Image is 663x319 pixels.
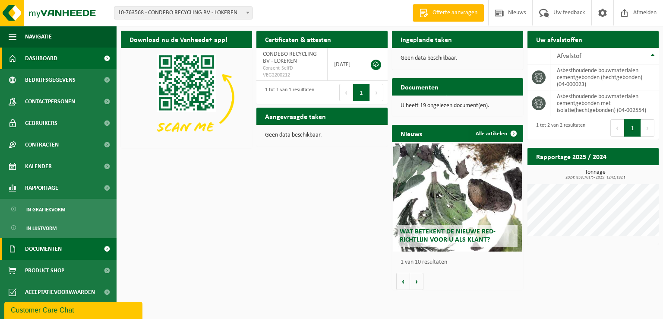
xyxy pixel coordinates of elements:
[256,108,335,124] h2: Aangevraagde taken
[353,84,370,101] button: 1
[25,91,75,112] span: Contactpersonen
[594,165,658,182] a: Bekijk rapportage
[370,84,383,101] button: Next
[393,144,522,252] a: Wat betekent de nieuwe RED-richtlijn voor u als klant?
[328,48,362,81] td: [DATE]
[527,31,591,48] h2: Uw afvalstoffen
[121,48,252,147] img: Download de VHEPlus App
[469,125,522,142] a: Alle artikelen
[25,238,62,260] span: Documenten
[624,119,641,137] button: 1
[25,177,58,199] span: Rapportage
[25,48,57,69] span: Dashboard
[392,125,431,142] h2: Nieuws
[401,55,515,61] p: Geen data beschikbaar.
[396,273,410,290] button: Vorige
[121,31,236,48] h2: Download nu de Vanheede+ app!
[532,175,659,180] span: 2024: 838,761 t - 2025: 1242,182 t
[392,31,461,48] h2: Ingeplande taken
[557,53,581,60] span: Afvalstof
[265,132,379,138] p: Geen data beschikbaar.
[527,148,615,165] h2: Rapportage 2025 / 2024
[26,220,57,236] span: In lijstvorm
[532,118,585,137] div: 1 tot 2 van 2 resultaten
[25,112,57,134] span: Gebruikers
[4,300,144,319] iframe: chat widget
[25,260,64,281] span: Product Shop
[401,259,519,265] p: 1 van 10 resultaten
[2,201,114,217] a: In grafiekvorm
[550,90,659,116] td: asbesthoudende bouwmaterialen cementgebonden met isolatie(hechtgebonden) (04-002554)
[25,26,52,48] span: Navigatie
[25,69,76,91] span: Bedrijfsgegevens
[339,84,353,101] button: Previous
[261,83,314,102] div: 1 tot 1 van 1 resultaten
[26,201,65,218] span: In grafiekvorm
[2,220,114,236] a: In lijstvorm
[413,4,484,22] a: Offerte aanvragen
[401,103,515,109] p: U heeft 19 ongelezen document(en).
[410,273,423,290] button: Volgende
[25,134,59,156] span: Contracten
[263,51,317,64] span: CONDEBO RECYCLING BV - LOKEREN
[610,119,624,137] button: Previous
[641,119,654,137] button: Next
[114,6,253,19] span: 10-763568 - CONDEBO RECYCLING BV - LOKEREN
[25,281,95,303] span: Acceptatievoorwaarden
[256,31,340,48] h2: Certificaten & attesten
[430,9,480,17] span: Offerte aanvragen
[114,7,252,19] span: 10-763568 - CONDEBO RECYCLING BV - LOKEREN
[263,65,321,79] span: Consent-SelfD-VEG2200212
[532,169,659,180] h3: Tonnage
[25,156,52,177] span: Kalender
[392,78,447,95] h2: Documenten
[400,228,496,243] span: Wat betekent de nieuwe RED-richtlijn voor u als klant?
[550,64,659,90] td: asbesthoudende bouwmaterialen cementgebonden (hechtgebonden) (04-000023)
